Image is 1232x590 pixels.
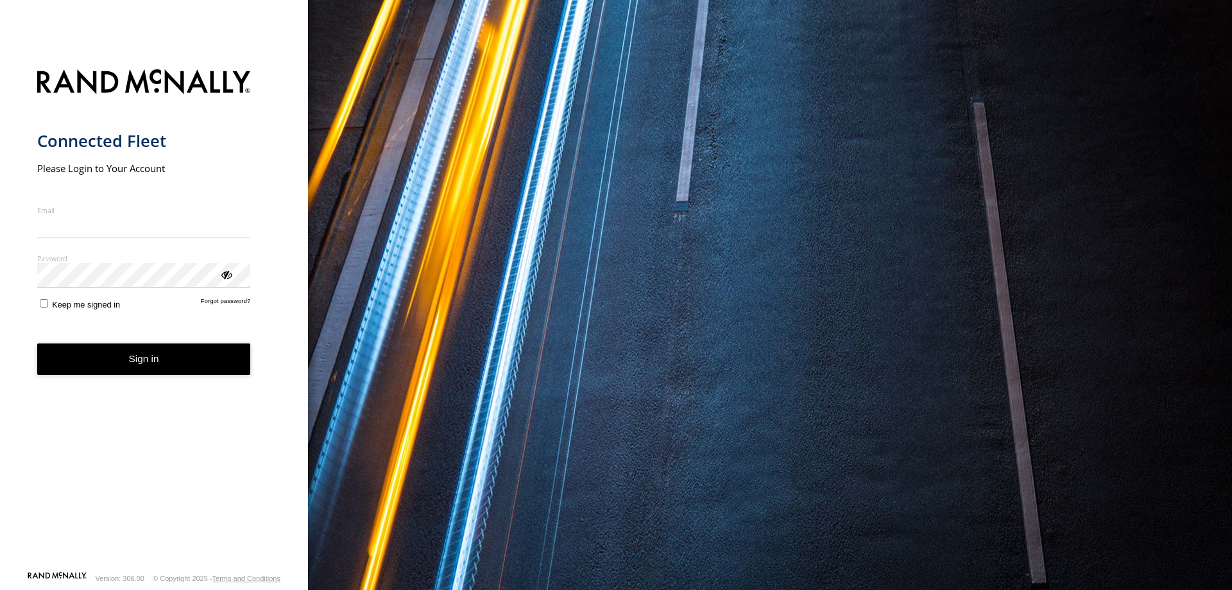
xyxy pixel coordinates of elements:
[219,268,232,281] div: ViewPassword
[37,67,251,100] img: Rand McNally
[52,300,120,309] span: Keep me signed in
[40,299,48,308] input: Keep me signed in
[37,130,251,152] h1: Connected Fleet
[37,343,251,375] button: Sign in
[37,205,251,215] label: Email
[37,254,251,263] label: Password
[201,297,251,309] a: Forgot password?
[212,575,280,582] a: Terms and Conditions
[37,162,251,175] h2: Please Login to Your Account
[153,575,280,582] div: © Copyright 2025 -
[37,62,271,571] form: main
[96,575,144,582] div: Version: 306.00
[28,572,87,585] a: Visit our Website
